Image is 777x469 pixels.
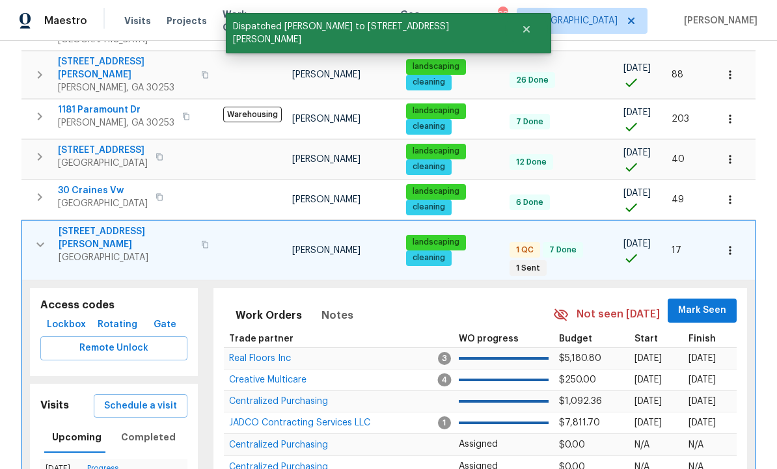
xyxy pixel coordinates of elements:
[688,397,716,406] span: [DATE]
[498,8,507,21] div: 98
[407,105,465,116] span: landscaping
[229,376,307,384] a: Creative Multicare
[167,14,207,27] span: Projects
[149,317,180,333] span: Gate
[511,197,549,208] span: 6 Done
[292,246,361,255] span: [PERSON_NAME]
[407,77,450,88] span: cleaning
[634,375,662,384] span: [DATE]
[58,144,148,157] span: [STREET_ADDRESS]
[672,246,681,255] span: 17
[229,355,291,362] a: Real Floors Inc
[229,418,370,427] span: JADCO Contracting Services LLC
[511,116,549,127] span: 7 Done
[678,302,726,319] span: Mark Seen
[144,313,185,337] button: Gate
[623,239,651,248] span: [DATE]
[58,197,148,210] span: [GEOGRAPHIC_DATA]
[229,441,328,449] a: Centralized Purchasing
[505,16,548,42] button: Close
[42,313,91,337] button: Lockbox
[634,418,662,427] span: [DATE]
[292,155,361,164] span: [PERSON_NAME]
[121,429,176,446] span: Completed
[672,155,685,164] span: 40
[623,148,651,157] span: [DATE]
[94,394,187,418] button: Schedule a visit
[98,317,137,333] span: Rotating
[511,157,552,168] span: 12 Done
[577,307,660,322] span: Not seen [DATE]
[40,299,187,312] h5: Access codes
[623,189,651,198] span: [DATE]
[229,354,291,363] span: Real Floors Inc
[92,313,143,337] button: Rotating
[634,440,649,449] span: N/A
[58,157,148,170] span: [GEOGRAPHIC_DATA]
[58,81,193,94] span: [PERSON_NAME], GA 30253
[672,70,683,79] span: 88
[40,399,69,412] h5: Visits
[229,397,328,405] a: Centralized Purchasing
[407,121,450,132] span: cleaning
[559,440,585,449] span: $0.00
[528,14,618,27] span: [GEOGRAPHIC_DATA]
[229,397,328,406] span: Centralized Purchasing
[668,299,737,323] button: Mark Seen
[459,334,519,343] span: WO progress
[229,419,370,427] a: JADCO Contracting Services LLC
[44,14,87,27] span: Maestro
[559,354,601,363] span: $5,180.80
[634,354,662,363] span: [DATE]
[229,334,293,343] span: Trade partner
[400,8,476,34] span: Geo Assignments
[292,114,361,124] span: [PERSON_NAME]
[559,397,602,406] span: $1,092.36
[52,429,102,446] span: Upcoming
[688,375,716,384] span: [DATE]
[407,61,465,72] span: landscaping
[438,416,451,429] span: 1
[679,14,757,27] span: [PERSON_NAME]
[58,116,174,129] span: [PERSON_NAME], GA 30253
[559,375,596,384] span: $250.00
[634,397,662,406] span: [DATE]
[559,418,600,427] span: $7,811.70
[672,114,689,124] span: 203
[226,13,505,53] span: Dispatched [PERSON_NAME] to [STREET_ADDRESS][PERSON_NAME]
[236,306,302,325] span: Work Orders
[623,108,651,117] span: [DATE]
[634,334,658,343] span: Start
[229,440,328,449] span: Centralized Purchasing
[229,375,307,384] span: Creative Multicare
[223,107,282,122] span: Warehousing
[58,103,174,116] span: 1181 Paramount Dr
[104,398,177,414] span: Schedule a visit
[559,334,592,343] span: Budget
[292,195,361,204] span: [PERSON_NAME]
[124,14,151,27] span: Visits
[59,225,193,251] span: [STREET_ADDRESS][PERSON_NAME]
[58,184,148,197] span: 30 Craines Vw
[511,245,539,256] span: 1 QC
[40,336,187,360] button: Remote Unlock
[688,418,716,427] span: [DATE]
[688,354,716,363] span: [DATE]
[688,440,703,449] span: N/A
[59,251,193,264] span: [GEOGRAPHIC_DATA]
[511,75,554,86] span: 26 Done
[544,245,582,256] span: 7 Done
[511,263,545,274] span: 1 Sent
[672,195,684,204] span: 49
[688,334,716,343] span: Finish
[437,373,451,386] span: 4
[459,438,548,451] p: Assigned
[51,340,177,356] span: Remote Unlock
[223,8,275,34] span: Work Orders
[58,55,193,81] span: [STREET_ADDRESS][PERSON_NAME]
[623,64,651,73] span: [DATE]
[47,317,86,333] span: Lockbox
[292,70,361,79] span: [PERSON_NAME]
